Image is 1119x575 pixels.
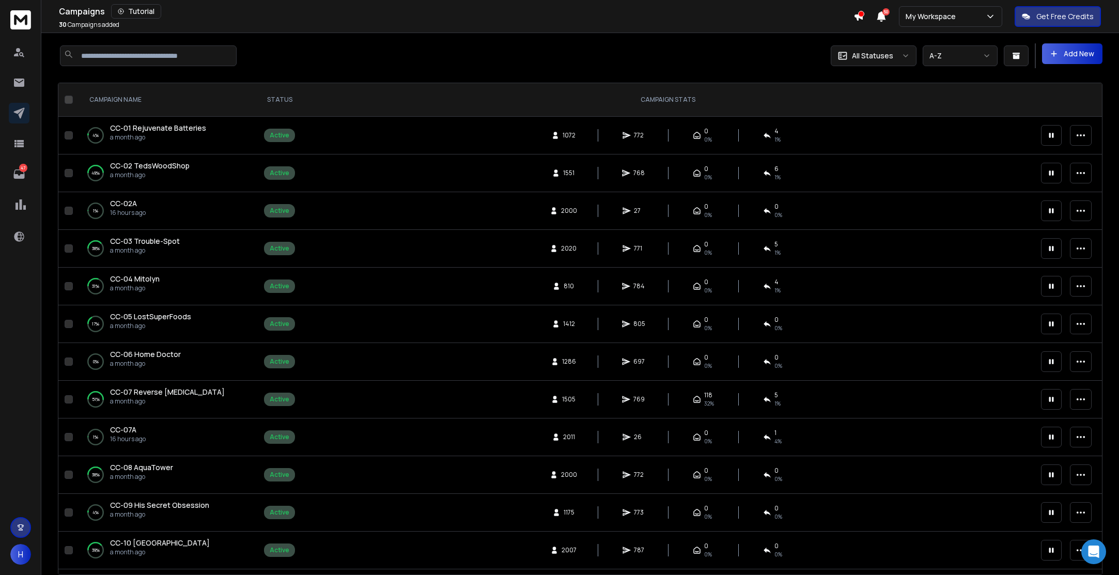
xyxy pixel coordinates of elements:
span: 0% [704,324,712,332]
div: Active [270,207,289,215]
p: a month ago [110,360,181,368]
td: 17%CC-05 LostSuperFoodsa month ago [77,305,258,343]
div: Active [270,169,289,177]
p: Get Free Credits [1036,11,1094,22]
span: 772 [634,471,644,479]
p: 1 % [93,206,98,216]
div: Active [270,320,289,328]
a: CC-09 His Secret Obsession [110,500,209,510]
p: a month ago [110,548,210,556]
p: a month ago [110,473,173,481]
span: 0 [704,278,708,286]
span: 784 [633,282,645,290]
span: 30 [59,20,67,29]
span: 0 % [774,512,782,521]
span: 1 % [774,286,781,294]
a: CC-03 Trouble-Spot [110,236,180,246]
span: 0 [774,203,779,211]
span: 805 [633,320,645,328]
p: My Workspace [906,11,960,22]
span: 2020 [561,244,577,253]
span: 0 [774,542,779,550]
span: 0 [704,165,708,173]
p: 49 % [91,168,100,178]
span: CC-10 [GEOGRAPHIC_DATA] [110,538,210,548]
span: 6 [774,165,779,173]
span: 2007 [562,546,577,554]
p: 39 % [92,545,100,555]
p: All Statuses [852,51,893,61]
span: 1 % [774,248,781,257]
a: CC-02 TedsWoodShop [110,161,190,171]
span: 26 [634,433,644,441]
button: H [10,544,31,565]
a: CC-04 Mitolyn [110,274,160,284]
p: 4 % [92,507,99,518]
span: 769 [633,395,645,403]
span: 1 % [774,399,781,408]
p: 38 % [92,243,100,254]
p: Campaigns added [59,21,119,29]
span: 0 % [774,324,782,332]
span: 810 [564,282,574,290]
span: 0 % [774,362,782,370]
td: 39%CC-10 [GEOGRAPHIC_DATA]a month ago [77,532,258,569]
span: 0% [704,362,712,370]
td: 51%CC-07 Reverse [MEDICAL_DATA]a month ago [77,381,258,418]
span: 32 % [704,399,714,408]
span: 1412 [563,320,575,328]
p: 51 % [92,394,100,405]
span: 0 % [774,550,782,558]
span: CC-07A [110,425,136,434]
p: a month ago [110,397,225,406]
td: 31%CC-04 Mitolyna month ago [77,268,258,305]
div: Active [270,546,289,554]
span: 0% [704,248,712,257]
td: 4%CC-01 Rejuvenate Batteriesa month ago [77,117,258,154]
span: 2000 [561,207,577,215]
span: 0 [774,504,779,512]
div: Active [270,508,289,517]
th: CAMPAIGN STATS [301,83,1035,117]
span: 1 % [774,135,781,144]
td: 38%CC-08 AquaTowera month ago [77,456,258,494]
td: 4%CC-09 His Secret Obsessiona month ago [77,494,258,532]
span: 50 [882,8,890,15]
div: Active [270,395,289,403]
p: 47 [19,164,27,172]
span: 768 [633,169,645,177]
span: 0 % [774,211,782,219]
span: 27 [634,207,644,215]
p: 1 % [93,432,98,442]
p: a month ago [110,133,206,142]
p: 38 % [92,470,100,480]
span: 1072 [563,131,576,139]
span: 1 [774,429,776,437]
span: 2011 [563,433,575,441]
p: 0 % [93,356,99,367]
span: 787 [634,546,644,554]
span: 0% [704,437,712,445]
div: Active [270,471,289,479]
span: 1175 [564,508,574,517]
p: a month ago [110,171,190,179]
span: 4 % [774,437,782,445]
a: CC-07A [110,425,136,435]
a: CC-06 Home Doctor [110,349,181,360]
span: 0% [704,475,712,483]
a: CC-07 Reverse [MEDICAL_DATA] [110,387,225,397]
span: 0% [704,512,712,521]
span: CC-02 TedsWoodShop [110,161,190,170]
span: 0 [704,127,708,135]
span: 0 [704,467,708,475]
span: CC-06 Home Doctor [110,349,181,359]
span: 4 [774,278,779,286]
span: 0 [704,504,708,512]
span: 0% [704,135,712,144]
span: CC-08 AquaTower [110,462,173,472]
span: 771 [634,244,644,253]
span: 0 [774,316,779,324]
